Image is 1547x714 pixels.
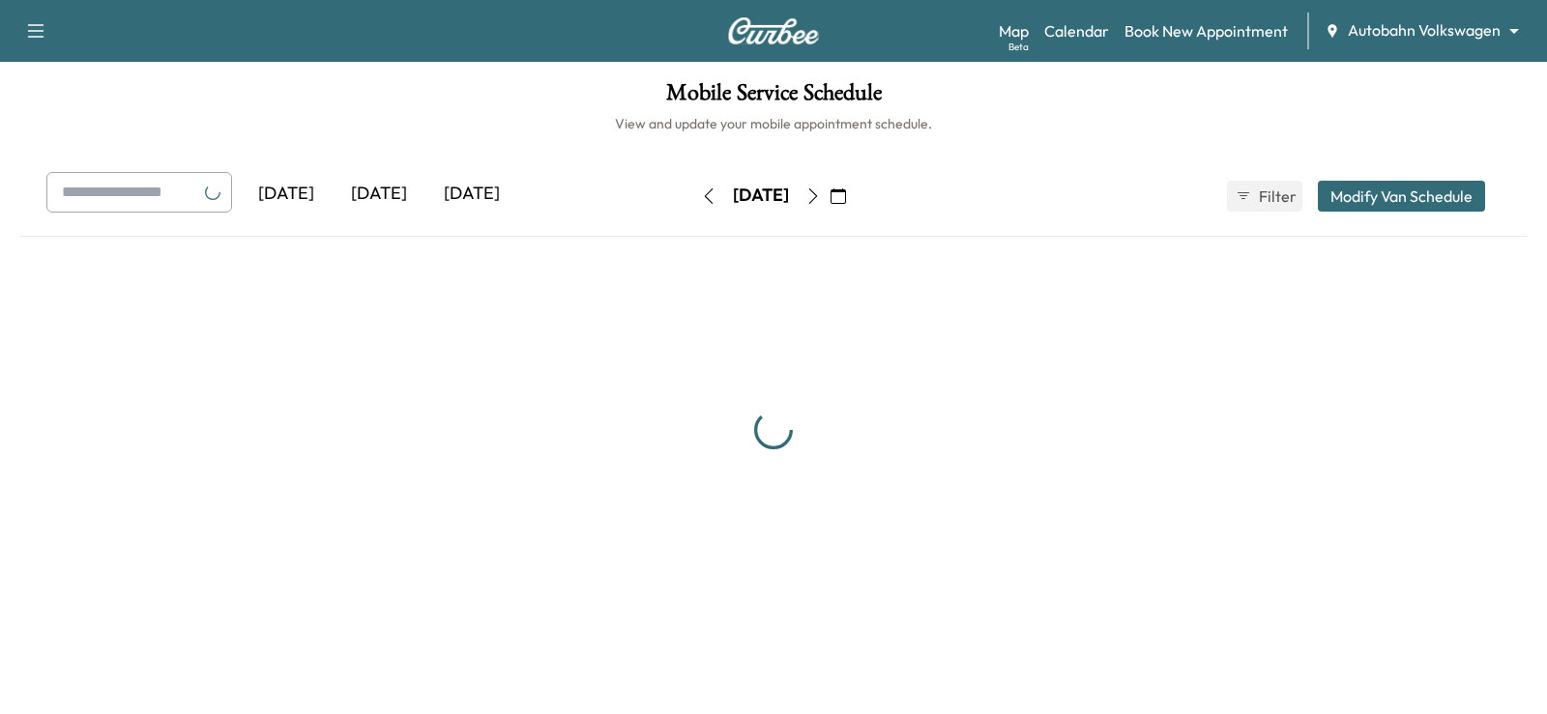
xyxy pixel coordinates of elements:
button: Modify Van Schedule [1318,181,1485,212]
img: Curbee Logo [727,17,820,44]
h6: View and update your mobile appointment schedule. [19,114,1528,133]
div: [DATE] [733,184,789,208]
div: [DATE] [240,172,333,216]
div: [DATE] [333,172,425,216]
span: Autobahn Volkswagen [1348,19,1501,42]
a: MapBeta [999,19,1029,43]
button: Filter [1227,181,1302,212]
span: Filter [1259,185,1294,208]
div: [DATE] [425,172,518,216]
a: Calendar [1044,19,1109,43]
h1: Mobile Service Schedule [19,81,1528,114]
a: Book New Appointment [1124,19,1288,43]
div: Beta [1008,40,1029,54]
